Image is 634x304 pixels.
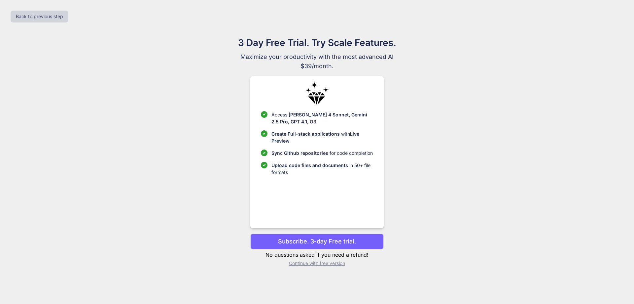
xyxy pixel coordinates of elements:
[271,162,373,176] p: in 50+ file formats
[206,62,428,71] span: $39/month.
[261,150,267,156] img: checklist
[271,131,341,137] span: Create Full-stack applications
[271,162,348,168] span: Upload code files and documents
[271,130,373,144] p: with
[271,111,373,125] p: Access
[250,260,383,267] p: Continue with free version
[261,130,267,137] img: checklist
[261,111,267,118] img: checklist
[250,251,383,259] p: No questions asked if you need a refund!
[271,150,373,156] p: for code completion
[206,52,428,62] span: Maximize your productivity with the most advanced AI
[271,112,367,124] span: [PERSON_NAME] 4 Sonnet, Gemini 2.5 Pro, GPT 4.1, O3
[271,150,328,156] span: Sync Github repositories
[206,36,428,50] h1: 3 Day Free Trial. Try Scale Features.
[278,237,356,246] p: Subscribe. 3-day Free trial.
[250,234,383,249] button: Subscribe. 3-day Free trial.
[11,11,68,22] button: Back to previous step
[261,162,267,168] img: checklist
